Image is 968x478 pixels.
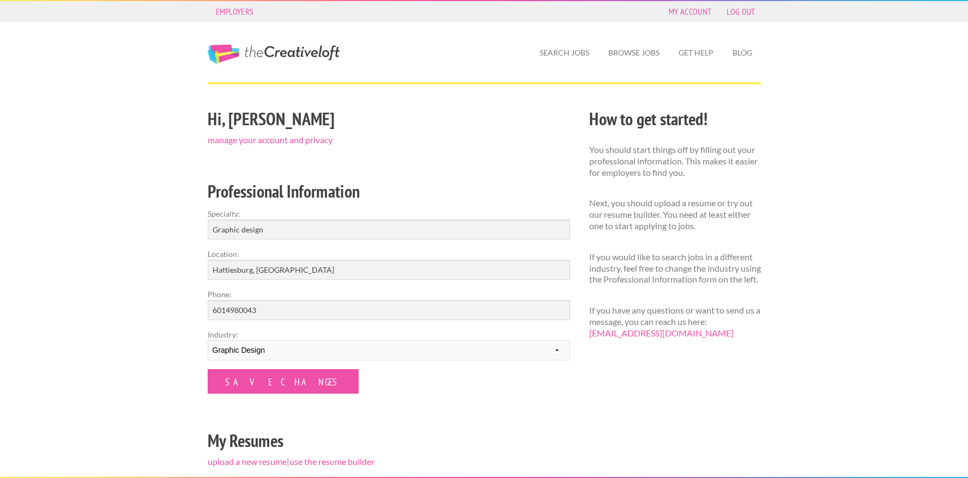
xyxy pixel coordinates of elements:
p: If you would like to search jobs in a different industry, feel free to change the industry using ... [589,252,761,285]
label: Phone: [208,289,570,300]
a: Browse Jobs [600,40,668,65]
input: Save Changes [208,369,359,394]
a: Log Out [721,4,760,19]
label: Specialty: [208,208,570,219]
a: The Creative Loft [208,45,340,64]
h2: Hi, [PERSON_NAME] [208,107,570,131]
label: Location: [208,248,570,260]
a: [EMAIL_ADDRESS][DOMAIN_NAME] [589,328,734,338]
h2: My Resumes [208,428,570,453]
h2: How to get started! [589,107,761,131]
a: upload a new resume [208,456,287,467]
p: If you have any questions or want to send us a message, you can reach us here: [589,305,761,339]
a: Employers [210,4,259,19]
div: | [198,105,579,477]
a: My Account [663,4,717,19]
input: Optional [208,300,570,320]
a: manage your account and privacy [208,134,332,145]
p: Next, you should upload a resume or try out our resume builder. You need at least either one to s... [589,198,761,231]
label: Industry: [208,329,570,340]
a: Blog [724,40,761,65]
a: use the resume builder [289,456,374,467]
h2: Professional Information [208,179,570,204]
input: e.g. New York, NY [208,260,570,280]
a: Search Jobs [531,40,598,65]
p: You should start things off by filling out your professional information. This makes it easier fo... [589,144,761,178]
a: Get Help [670,40,722,65]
